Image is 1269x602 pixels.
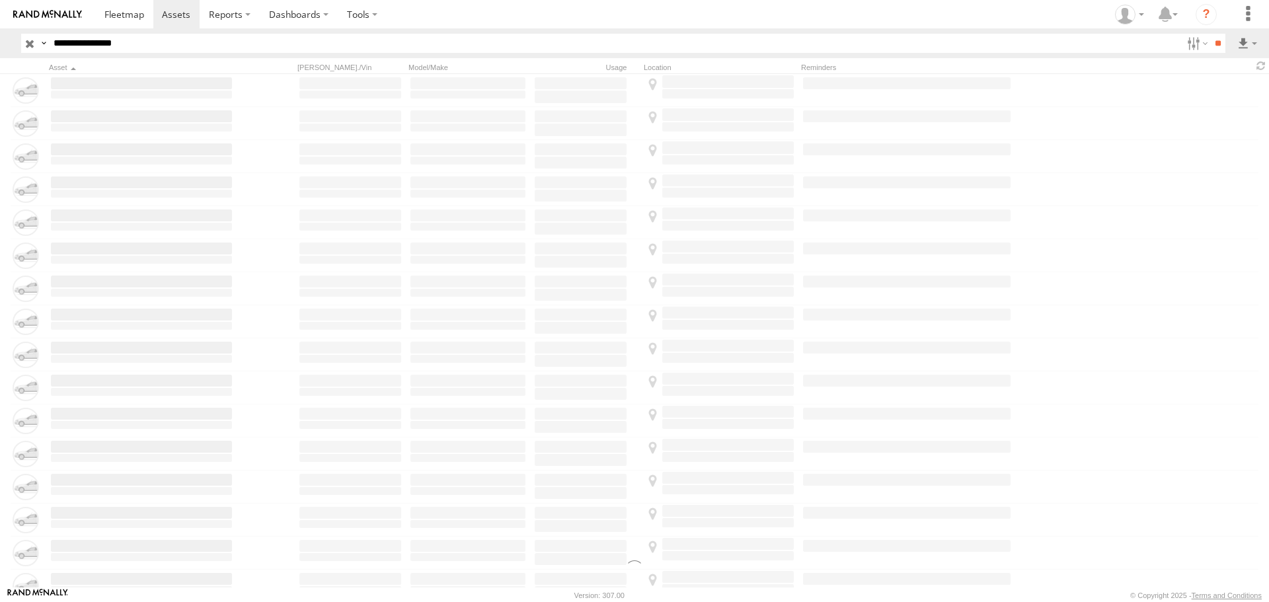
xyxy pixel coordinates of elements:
[1253,59,1269,72] span: Refresh
[801,63,1013,72] div: Reminders
[1110,5,1149,24] div: Randy Yohe
[533,63,638,72] div: Usage
[49,63,234,72] div: Click to Sort
[1236,34,1258,53] label: Export results as...
[13,10,82,19] img: rand-logo.svg
[297,63,403,72] div: [PERSON_NAME]./Vin
[38,34,49,53] label: Search Query
[1192,591,1262,599] a: Terms and Conditions
[1196,4,1217,25] i: ?
[574,591,625,599] div: Version: 307.00
[7,589,68,602] a: Visit our Website
[408,63,527,72] div: Model/Make
[1182,34,1210,53] label: Search Filter Options
[644,63,796,72] div: Location
[1130,591,1262,599] div: © Copyright 2025 -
